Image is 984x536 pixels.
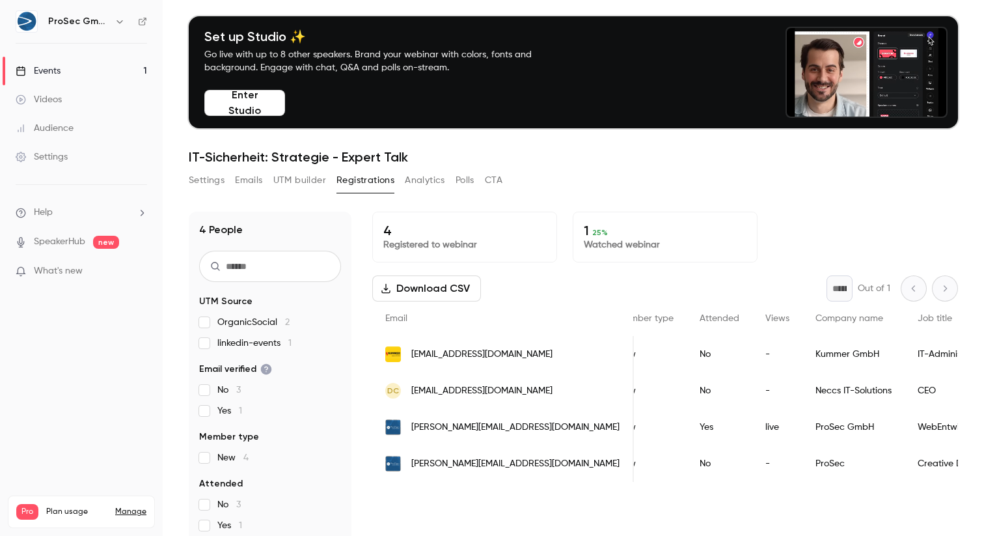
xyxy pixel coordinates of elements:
[687,373,752,409] div: No
[34,206,53,219] span: Help
[411,457,620,471] span: [PERSON_NAME][EMAIL_ADDRESS][DOMAIN_NAME]
[456,170,474,191] button: Polls
[288,339,292,348] span: 1
[243,453,249,462] span: 4
[34,264,83,278] span: What's new
[752,336,802,373] div: -
[199,363,272,376] span: Email verified
[605,409,687,445] div: New
[204,29,562,44] h4: Set up Studio ✨
[592,228,608,237] span: 25 %
[411,348,553,361] span: [EMAIL_ADDRESS][DOMAIN_NAME]
[189,149,958,165] h1: IT-Sicherheit: Strategie - Expert Talk
[204,48,562,74] p: Go live with up to 8 other speakers. Brand your webinar with colors, fonts and background. Engage...
[273,170,326,191] button: UTM builder
[217,451,249,464] span: New
[584,223,746,238] p: 1
[217,519,242,532] span: Yes
[605,373,687,409] div: New
[802,373,905,409] div: Neccs IT-Solutions
[16,150,68,163] div: Settings
[217,316,290,329] span: OrganicSocial
[858,282,890,295] p: Out of 1
[802,336,905,373] div: Kummer GmbH
[815,314,883,323] span: Company name
[372,275,481,302] button: Download CSV
[485,170,502,191] button: CTA
[239,406,242,416] span: 1
[199,295,253,308] span: UTM Source
[204,90,285,116] button: Enter Studio
[285,318,290,327] span: 2
[199,477,243,490] span: Attended
[46,507,107,517] span: Plan usage
[752,409,802,445] div: live
[16,504,38,520] span: Pro
[336,170,394,191] button: Registrations
[115,507,146,517] a: Manage
[239,521,242,530] span: 1
[217,337,292,350] span: linkedin-events
[752,445,802,482] div: -
[700,314,739,323] span: Attended
[199,222,243,238] h1: 4 People
[802,445,905,482] div: ProSec
[687,336,752,373] div: No
[236,386,241,395] span: 3
[383,238,546,251] p: Registered to webinar
[385,419,401,435] img: prosec-networks.com
[236,500,241,509] span: 3
[687,445,752,482] div: No
[93,236,119,249] span: new
[584,238,746,251] p: Watched webinar
[16,122,74,135] div: Audience
[385,314,407,323] span: Email
[687,409,752,445] div: Yes
[199,430,259,444] span: Member type
[217,404,242,417] span: Yes
[605,445,687,482] div: New
[385,456,401,472] img: prosec-networks.com
[16,64,61,78] div: Events
[918,314,952,323] span: Job title
[605,336,687,373] div: New
[235,170,262,191] button: Emails
[34,235,85,249] a: SpeakerHub
[217,498,241,511] span: No
[387,385,399,397] span: DC
[48,15,109,28] h6: ProSec GmbH
[217,384,241,397] span: No
[405,170,445,191] button: Analytics
[16,206,147,219] li: help-dropdown-opener
[16,93,62,106] div: Videos
[411,384,553,398] span: [EMAIL_ADDRESS][DOMAIN_NAME]
[411,421,620,434] span: [PERSON_NAME][EMAIL_ADDRESS][DOMAIN_NAME]
[752,373,802,409] div: -
[385,346,401,362] img: elektro-kummer.de
[618,314,674,323] span: Member type
[765,314,789,323] span: Views
[802,409,905,445] div: ProSec GmbH
[16,11,37,32] img: ProSec GmbH
[383,223,546,238] p: 4
[189,170,225,191] button: Settings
